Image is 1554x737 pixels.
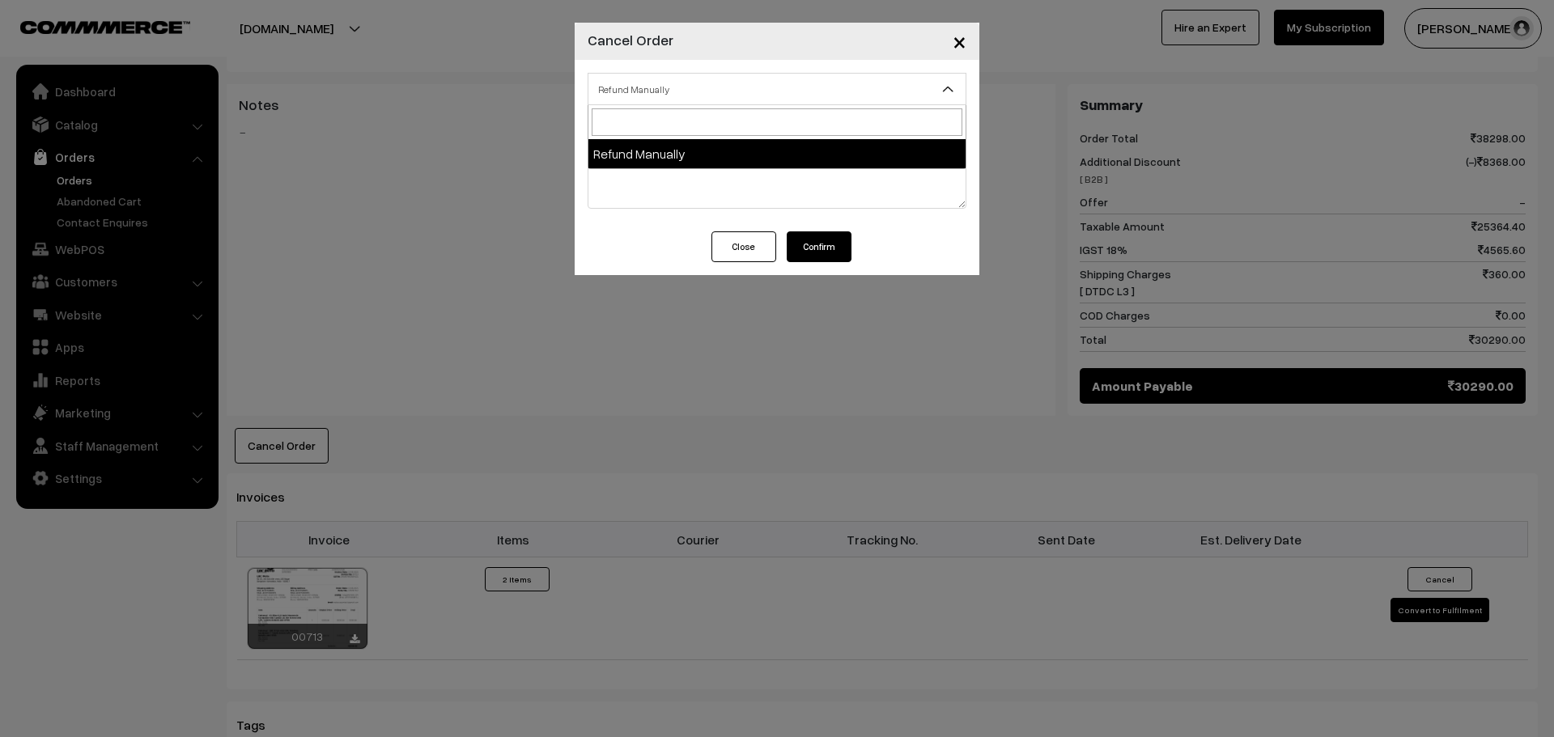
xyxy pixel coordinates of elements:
span: × [953,26,966,56]
button: Close [711,231,776,262]
span: Refund Manually [588,73,966,105]
button: Close [940,16,979,66]
span: Refund Manually [588,75,966,104]
button: Confirm [787,231,851,262]
li: Refund Manually [588,139,966,168]
h4: Cancel Order [588,29,673,51]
